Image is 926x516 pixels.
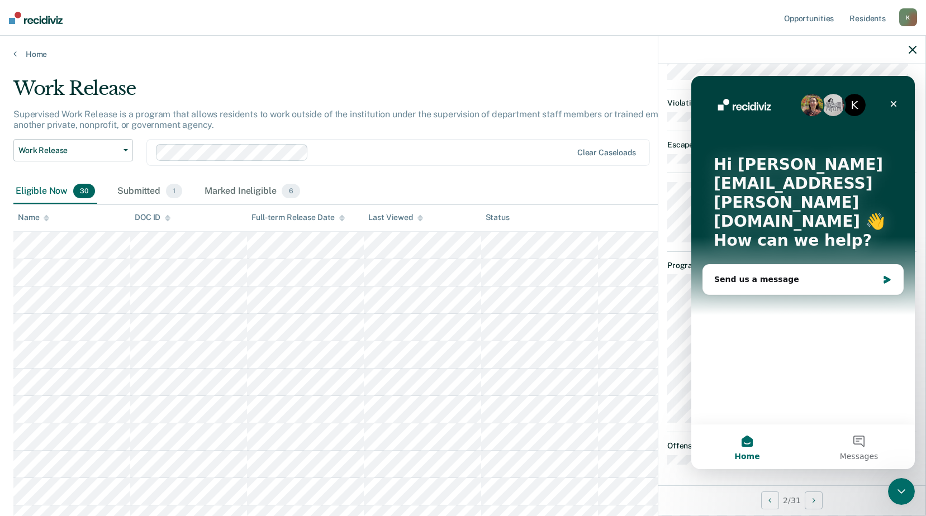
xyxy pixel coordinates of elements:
[135,213,170,222] div: DOC ID
[115,179,184,204] div: Submitted
[13,77,708,109] div: Work Release
[18,146,119,155] span: Work Release
[888,478,915,505] iframe: Intercom live chat
[9,12,63,24] img: Recidiviz
[13,49,913,59] a: Home
[577,148,636,157] div: Clear caseloads
[691,76,915,469] iframe: Intercom live chat
[18,213,49,222] div: Name
[13,179,97,204] div: Eligible Now
[667,441,916,451] dt: Offense History from ISEN
[486,213,510,222] div: Status
[667,261,916,270] dt: Program Participation
[13,109,701,130] p: Supervised Work Release is a program that allows residents to work outside of the institution und...
[202,179,302,204] div: Marked Ineligible
[667,140,916,150] dt: Escape and Absconsion History
[282,184,300,198] span: 6
[658,485,925,515] div: 2 / 31
[166,184,182,198] span: 1
[251,213,345,222] div: Full-term Release Date
[899,8,917,26] div: K
[667,98,916,108] dt: Violations (Past 2 Years)
[805,491,823,509] button: Next Opportunity
[368,213,422,222] div: Last Viewed
[761,491,779,509] button: Previous Opportunity
[73,184,95,198] span: 30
